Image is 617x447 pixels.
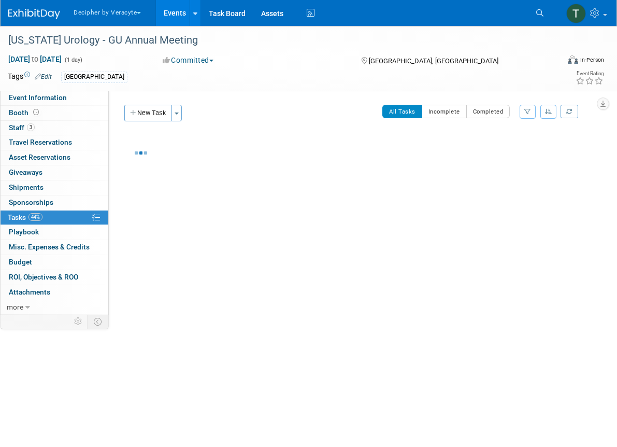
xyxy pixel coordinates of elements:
a: ROI, Objectives & ROO [1,270,108,285]
div: [GEOGRAPHIC_DATA] [61,72,127,82]
span: Travel Reservations [9,138,72,146]
a: Shipments [1,180,108,195]
button: New Task [124,105,172,121]
a: more [1,300,108,315]
span: Tasks [8,213,42,221]
a: Playbook [1,225,108,240]
button: All Tasks [382,105,422,118]
img: ExhibitDay [8,9,60,19]
a: Booth [1,106,108,120]
img: Format-Inperson.png [568,55,578,64]
span: [GEOGRAPHIC_DATA], [GEOGRAPHIC_DATA] [369,57,498,65]
img: loading... [135,151,147,155]
a: Refresh [561,105,578,118]
td: Personalize Event Tab Strip [69,315,88,328]
span: Shipments [9,183,44,191]
div: Event Rating [576,71,604,76]
span: Budget [9,258,32,266]
a: Travel Reservations [1,135,108,150]
span: more [7,303,23,311]
span: Misc. Expenses & Credits [9,243,90,251]
span: Booth [9,108,41,117]
a: Event Information [1,91,108,105]
span: Booth not reserved yet [31,108,41,116]
div: In-Person [580,56,604,64]
button: Committed [159,55,218,65]
td: Tags [8,71,52,83]
a: Misc. Expenses & Credits [1,240,108,255]
span: Attachments [9,288,50,296]
button: Incomplete [422,105,467,118]
span: Event Information [9,93,67,102]
img: Tony Alvarado [566,4,586,23]
span: (1 day) [64,57,82,63]
span: Playbook [9,228,39,236]
span: Sponsorships [9,198,53,206]
a: Attachments [1,285,108,300]
div: Event Format [511,54,604,69]
a: Budget [1,255,108,270]
a: Tasks44% [1,211,108,225]
span: Giveaways [9,168,42,176]
span: 44% [28,213,42,221]
a: Asset Reservations [1,150,108,165]
span: [DATE] [DATE] [8,54,62,64]
a: Staff3 [1,121,108,135]
td: Toggle Event Tabs [88,315,109,328]
span: Staff [9,123,35,132]
span: ROI, Objectives & ROO [9,273,78,281]
a: Giveaways [1,165,108,180]
div: [US_STATE] Urology - GU Annual Meeting [5,31,546,50]
span: to [30,55,40,63]
button: Completed [466,105,510,118]
span: 3 [27,123,35,131]
a: Sponsorships [1,195,108,210]
a: Edit [35,73,52,80]
span: Asset Reservations [9,153,70,161]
